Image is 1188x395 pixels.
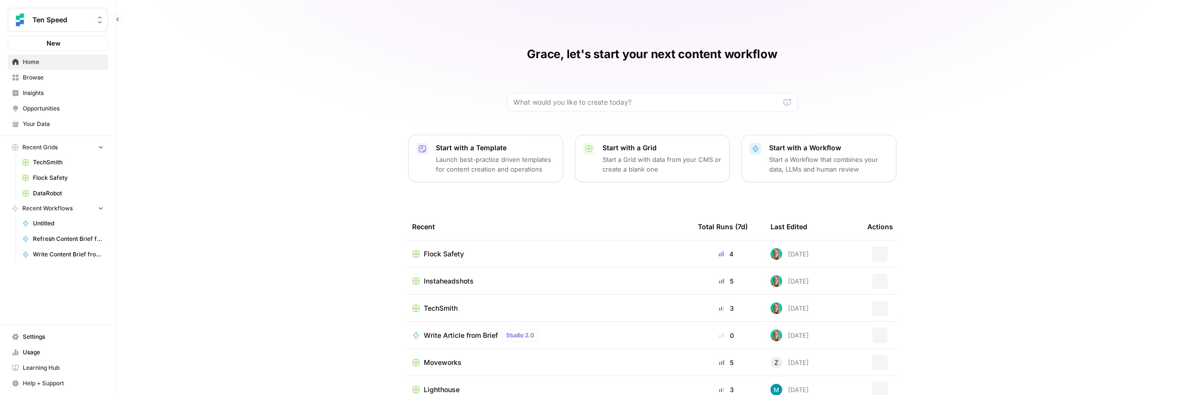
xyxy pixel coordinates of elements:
a: Your Data [8,116,108,132]
span: Write Content Brief from Keyword [DEV] [33,250,104,259]
div: 4 [698,249,755,259]
span: TechSmith [424,303,458,313]
div: [DATE] [771,357,809,368]
a: Learning Hub [8,360,108,376]
div: Actions [867,213,893,240]
p: Start with a Template [436,143,555,153]
span: Flock Safety [33,174,104,182]
a: Browse [8,70,108,85]
button: Start with a TemplateLaunch best-practice driven templates for content creation and operations [408,135,563,182]
button: Help + Support [8,376,108,391]
button: Recent Workflows [8,201,108,216]
div: [DATE] [771,275,809,287]
span: Instaheadshots [424,276,474,286]
span: Settings [23,332,104,341]
p: Start a Workflow that combines your data, LLMs and human review [769,155,888,174]
a: Flock Safety [412,249,682,259]
span: Ten Speed [32,15,91,25]
button: Workspace: Ten Speed [8,8,108,32]
p: Start with a Grid [602,143,722,153]
a: Lighthouse [412,385,682,395]
p: Start with a Workflow [769,143,888,153]
p: Launch best-practice driven templates for content creation and operations [436,155,555,174]
span: TechSmith [33,158,104,167]
a: Untitled [18,216,108,231]
a: TechSmith [412,303,682,313]
button: Start with a WorkflowStart a Workflow that combines your data, LLMs and human review [741,135,896,182]
img: clj2pqnt5d80yvglzqbzt3r6x08a [771,330,782,341]
div: 3 [698,385,755,395]
input: What would you like to create today? [513,97,780,107]
span: Studio 2.0 [506,331,534,340]
a: Opportunities [8,101,108,116]
span: Refresh Content Brief from Keyword [DEV] [33,235,104,243]
span: Recent Workflows [22,204,73,213]
span: Home [23,58,104,66]
div: Recent [412,213,682,240]
button: New [8,36,108,50]
span: Learning Hub [23,363,104,372]
a: DataRobot [18,186,108,201]
span: Opportunities [23,104,104,113]
div: 3 [698,303,755,313]
div: [DATE] [771,302,809,314]
span: Browse [23,73,104,82]
a: Settings [8,329,108,345]
h1: Grace, let's start your next content workflow [527,47,777,62]
a: TechSmith [18,155,108,170]
span: New [46,38,61,48]
div: Total Runs (7d) [698,213,748,240]
span: Usage [23,348,104,357]
div: 5 [698,276,755,286]
a: Usage [8,345,108,360]
img: clj2pqnt5d80yvglzqbzt3r6x08a [771,275,782,287]
span: Flock Safety [424,249,464,259]
a: Flock Safety [18,170,108,186]
div: 5 [698,358,755,367]
a: Refresh Content Brief from Keyword [DEV] [18,231,108,247]
span: Insights [23,89,104,97]
span: Lighthouse [424,385,460,395]
a: Moveworks [412,358,682,367]
img: Ten Speed Logo [11,11,29,29]
img: clj2pqnt5d80yvglzqbzt3r6x08a [771,302,782,314]
span: Z [774,358,778,367]
div: [DATE] [771,248,809,260]
div: Last Edited [771,213,807,240]
a: Insights [8,85,108,101]
span: DataRobot [33,189,104,198]
img: clj2pqnt5d80yvglzqbzt3r6x08a [771,248,782,260]
a: Write Article from BriefStudio 2.0 [412,330,682,341]
span: Recent Grids [22,143,58,152]
span: Write Article from Brief [424,331,498,340]
button: Recent Grids [8,140,108,155]
span: Your Data [23,120,104,128]
a: Home [8,54,108,70]
button: Start with a GridStart a Grid with data from your CMS or create a blank one [575,135,730,182]
a: Instaheadshots [412,276,682,286]
a: Write Content Brief from Keyword [DEV] [18,247,108,262]
p: Start a Grid with data from your CMS or create a blank one [602,155,722,174]
span: Untitled [33,219,104,228]
div: [DATE] [771,330,809,341]
div: 0 [698,331,755,340]
span: Moveworks [424,358,462,367]
span: Help + Support [23,379,104,388]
